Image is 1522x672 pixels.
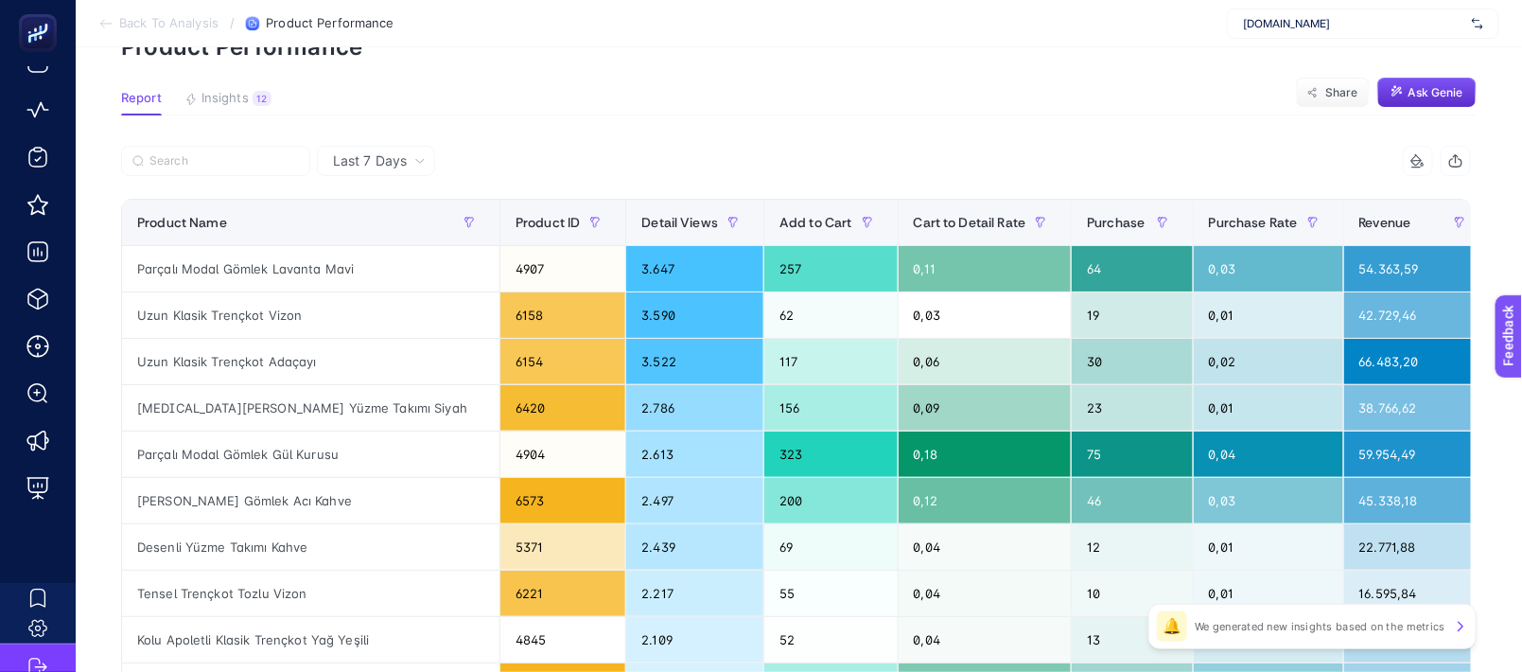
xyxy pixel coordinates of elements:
div: 0,04 [899,571,1072,616]
span: [DOMAIN_NAME] [1243,16,1464,31]
div: 0,04 [1194,432,1343,477]
div: 6158 [500,292,625,338]
span: Product Performance [266,16,394,31]
div: 3.522 [626,339,763,384]
span: Product ID [516,215,580,230]
div: 2.439 [626,524,763,570]
div: 0,04 [899,524,1072,570]
div: 62 [764,292,898,338]
span: Feedback [11,6,72,21]
div: 75 [1072,432,1192,477]
div: 69 [764,524,898,570]
div: 13 [1072,617,1192,663]
div: 3.590 [626,292,763,338]
div: Parçalı Modal Gömlek Gül Kurusu [122,432,499,477]
span: Ask Genie [1408,85,1463,100]
span: Purchase [1087,215,1145,230]
div: 3.647 [626,246,763,292]
span: Revenue [1359,215,1411,230]
span: Cart to Detail Rate [914,215,1026,230]
button: Share [1296,78,1370,108]
div: 323 [764,432,898,477]
div: 23 [1072,385,1192,431]
div: 19 [1072,292,1192,338]
div: 12 [253,91,271,106]
div: 2.786 [626,385,763,431]
div: 64 [1072,246,1192,292]
div: 66.483,20 [1344,339,1491,384]
div: 0,06 [899,339,1072,384]
div: Kolu Apoletli Klasik Trençkot Yağ Yeşili [122,617,499,663]
div: 2.497 [626,478,763,523]
div: 6221 [500,571,625,616]
span: Insights [201,91,249,106]
span: Last 7 Days [333,151,407,170]
span: Product Name [137,215,227,230]
div: 52 [764,617,898,663]
div: 5371 [500,524,625,570]
div: 42.729,46 [1344,292,1491,338]
div: 6154 [500,339,625,384]
span: Add to Cart [779,215,852,230]
div: 117 [764,339,898,384]
span: Detail Views [641,215,718,230]
img: svg%3e [1472,14,1483,33]
div: 0,03 [899,292,1072,338]
span: Back To Analysis [119,16,219,31]
div: 0,02 [1194,339,1343,384]
div: Parçalı Modal Gömlek Lavanta Mavi [122,246,499,292]
p: We generated new insights based on the metrics [1195,619,1445,634]
div: 59.954,49 [1344,432,1491,477]
div: 200 [764,478,898,523]
div: 22.771,88 [1344,524,1491,570]
div: [PERSON_NAME] Gömlek Acı Kahve [122,478,499,523]
div: 156 [764,385,898,431]
div: [MEDICAL_DATA][PERSON_NAME] Yüzme Takımı Siyah [122,385,499,431]
span: / [230,15,235,30]
span: Purchase Rate [1209,215,1298,230]
div: 0,03 [1194,246,1343,292]
div: 257 [764,246,898,292]
div: 0,03 [1194,478,1343,523]
div: 4907 [500,246,625,292]
div: 2.217 [626,571,763,616]
div: 6420 [500,385,625,431]
div: 🔔 [1157,611,1187,642]
span: Share [1325,85,1358,100]
div: 54.363,59 [1344,246,1491,292]
div: 46 [1072,478,1192,523]
span: Report [121,91,162,106]
div: 0,01 [1194,292,1343,338]
div: 4904 [500,432,625,477]
div: 6573 [500,478,625,523]
div: 45.338,18 [1344,478,1491,523]
div: 4845 [500,617,625,663]
div: 2.109 [626,617,763,663]
input: Search [149,154,299,168]
div: Uzun Klasik Trençkot Vizon [122,292,499,338]
div: 38.766,62 [1344,385,1491,431]
div: 0,09 [899,385,1072,431]
div: 0,01 [1194,571,1343,616]
div: 16.595,84 [1344,571,1491,616]
div: Tensel Trençkot Tozlu Vizon [122,571,499,616]
div: 0,18 [899,432,1072,477]
div: 0,11 [899,246,1072,292]
button: Ask Genie [1377,78,1477,108]
div: 0,01 [1194,385,1343,431]
div: 0,01 [1194,524,1343,570]
div: 10 [1072,571,1192,616]
div: Desenli Yüzme Takımı Kahve [122,524,499,570]
div: 30 [1072,339,1192,384]
div: 0,12 [899,478,1072,523]
div: 12 [1072,524,1192,570]
div: 2.613 [626,432,763,477]
div: Uzun Klasik Trençkot Adaçayı [122,339,499,384]
div: 55 [764,571,898,616]
div: 0,04 [899,617,1072,663]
